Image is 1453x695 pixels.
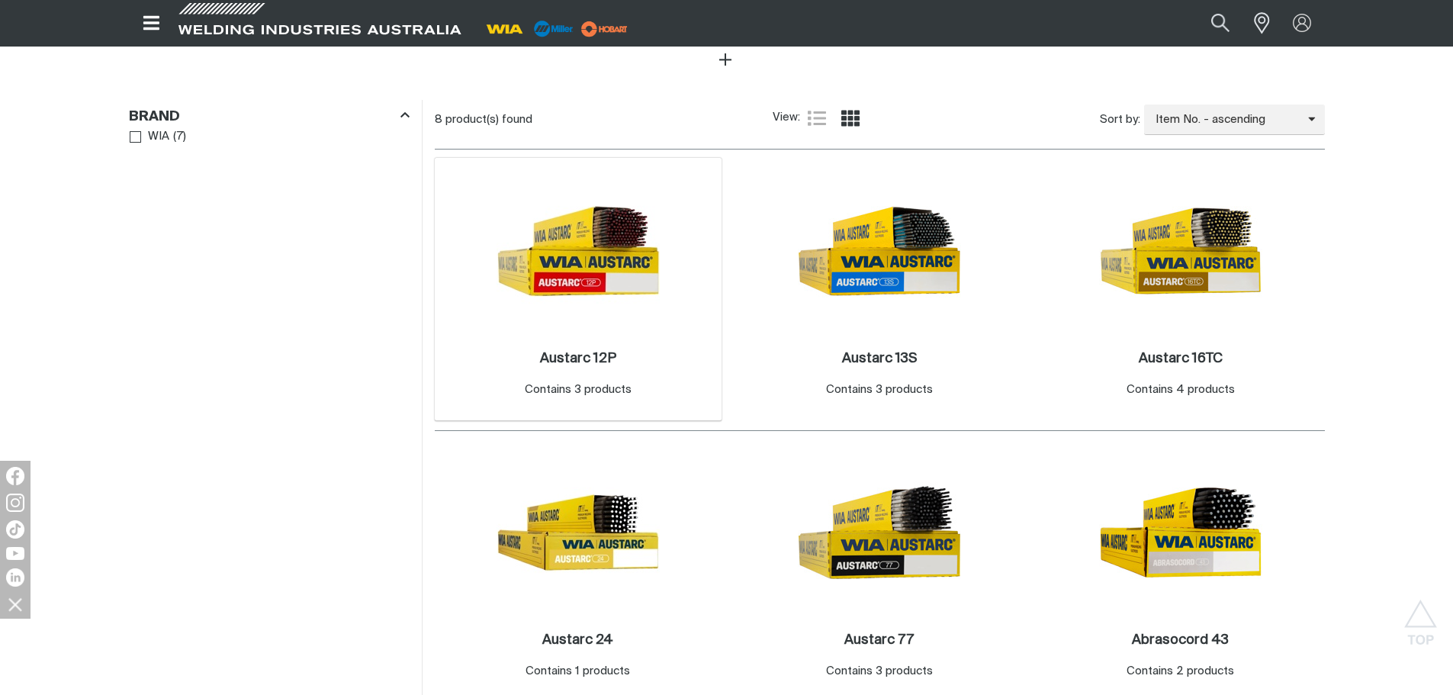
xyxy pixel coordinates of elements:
[497,169,660,333] img: Austarc 12P
[808,109,826,127] a: List view
[6,467,24,485] img: Facebook
[129,100,410,148] aside: Filters
[577,23,632,34] a: miller
[129,106,410,127] div: Brand
[1132,633,1229,647] h2: Abrasocord 43
[2,591,28,617] img: hide socials
[130,127,409,147] ul: Brand
[1099,451,1262,614] img: Abrasocord 43
[526,663,630,681] div: Contains 1 products
[445,114,532,125] span: product(s) found
[540,350,616,368] a: Austarc 12P
[435,112,773,127] div: 8
[1403,600,1438,634] button: Scroll to top
[173,128,186,146] span: ( 7 )
[130,127,170,147] a: WIA
[1175,6,1246,40] input: Product name or item number...
[842,352,917,365] h2: Austarc 13S
[542,632,613,649] a: Austarc 24
[844,633,914,647] h2: Austarc 77
[798,451,961,614] img: Austarc 77
[540,352,616,365] h2: Austarc 12P
[6,568,24,587] img: LinkedIn
[148,128,169,146] span: WIA
[129,108,180,126] h3: Brand
[1139,352,1223,365] h2: Austarc 16TC
[497,451,660,614] img: Austarc 24
[798,169,961,333] img: Austarc 13S
[844,632,914,649] a: Austarc 77
[577,18,632,40] img: miller
[1144,111,1308,129] span: Item No. - ascending
[773,109,800,127] span: View:
[1139,350,1223,368] a: Austarc 16TC
[1127,381,1235,399] div: Contains 4 products
[1127,663,1234,681] div: Contains 2 products
[6,547,24,560] img: YouTube
[6,494,24,512] img: Instagram
[435,100,1325,139] section: Product list controls
[1132,632,1229,649] a: Abrasocord 43
[525,381,632,399] div: Contains 3 products
[826,381,933,399] div: Contains 3 products
[826,663,933,681] div: Contains 3 products
[6,520,24,539] img: TikTok
[842,350,917,368] a: Austarc 13S
[1099,169,1262,333] img: Austarc 16TC
[1194,6,1246,40] button: Search products
[542,633,613,647] h2: Austarc 24
[1100,111,1140,129] span: Sort by:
